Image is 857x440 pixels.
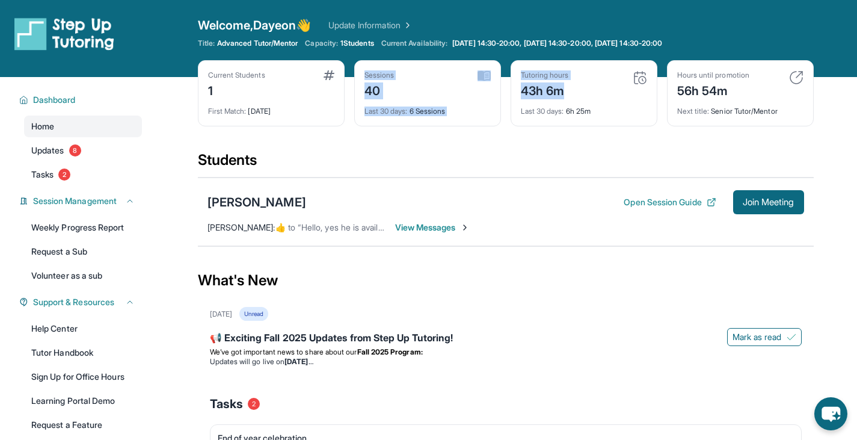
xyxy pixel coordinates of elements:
[24,390,142,412] a: Learning Portal Demo
[208,70,265,80] div: Current Students
[787,332,796,342] img: Mark as read
[198,254,814,307] div: What's New
[478,70,491,81] img: card
[677,99,803,116] div: Senior Tutor/Mentor
[381,39,447,48] span: Current Availability:
[395,222,470,234] span: View Messages
[364,107,408,116] span: Last 30 days :
[633,70,647,85] img: card
[305,39,338,48] span: Capacity:
[24,342,142,364] a: Tutor Handbook
[208,107,247,116] span: First Match :
[24,217,142,238] a: Weekly Progress Report
[58,169,70,181] span: 2
[521,107,564,116] span: Last 30 days :
[677,107,710,116] span: Next title :
[33,94,76,106] span: Dashboard
[364,80,395,99] div: 40
[328,19,413,31] a: Update Information
[31,169,54,181] span: Tasks
[24,140,142,161] a: Updates8
[248,398,260,410] span: 2
[14,17,114,51] img: logo
[814,397,847,430] button: chat-button
[789,70,803,85] img: card
[521,70,569,80] div: Tutoring hours
[284,357,313,366] strong: [DATE]
[207,194,306,211] div: [PERSON_NAME]
[33,296,114,308] span: Support & Resources
[207,222,275,232] span: [PERSON_NAME] :
[210,395,243,412] span: Tasks
[24,366,142,388] a: Sign Up for Office Hours
[743,199,794,206] span: Join Meeting
[624,196,716,208] button: Open Session Guide
[208,99,334,116] div: [DATE]
[364,99,491,116] div: 6 Sessions
[210,357,802,367] li: Updates will go live on
[677,70,749,80] div: Hours until promotion
[727,328,802,346] button: Mark as read
[31,144,64,156] span: Updates
[24,116,142,137] a: Home
[357,347,423,356] strong: Fall 2025 Program:
[31,120,54,132] span: Home
[450,39,665,48] a: [DATE] 14:30-20:00, [DATE] 14:30-20:00, [DATE] 14:30-20:00
[28,94,135,106] button: Dashboard
[239,307,268,321] div: Unread
[198,17,312,34] span: Welcome, Dayeon 👋
[33,195,117,207] span: Session Management
[452,39,662,48] span: [DATE] 14:30-20:00, [DATE] 14:30-20:00, [DATE] 14:30-20:00
[198,39,215,48] span: Title:
[198,150,814,177] div: Students
[24,414,142,436] a: Request a Feature
[208,80,265,99] div: 1
[210,347,357,356] span: We’ve got important news to share about our
[521,80,569,99] div: 43h 6m
[69,144,81,156] span: 8
[733,190,804,214] button: Join Meeting
[324,70,334,80] img: card
[275,222,398,232] span: ​👍​ to “ Hello, yes he is available ”
[460,223,470,232] img: Chevron-Right
[24,164,142,185] a: Tasks2
[521,99,647,116] div: 6h 25m
[210,330,802,347] div: 📢 Exciting Fall 2025 Updates from Step Up Tutoring!
[28,296,135,308] button: Support & Resources
[340,39,374,48] span: 1 Students
[210,309,232,319] div: [DATE]
[364,70,395,80] div: Sessions
[28,195,135,207] button: Session Management
[401,19,413,31] img: Chevron Right
[733,331,782,343] span: Mark as read
[24,318,142,339] a: Help Center
[217,39,298,48] span: Advanced Tutor/Mentor
[24,241,142,262] a: Request a Sub
[24,265,142,287] a: Volunteer as a sub
[677,80,749,99] div: 56h 54m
